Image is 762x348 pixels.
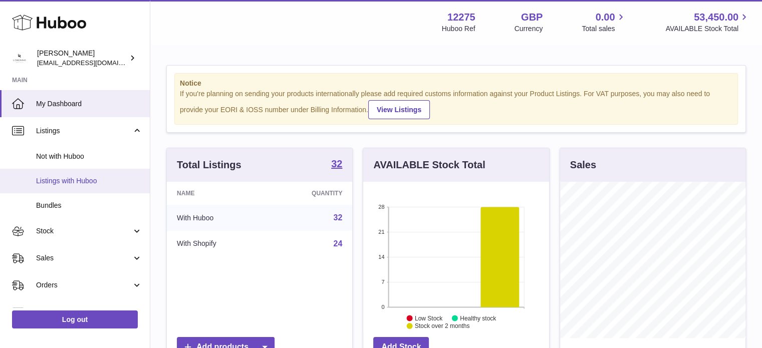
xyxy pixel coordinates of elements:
text: Stock over 2 months [415,322,469,329]
a: 24 [334,239,343,248]
a: 0.00 Total sales [582,11,626,34]
th: Quantity [267,182,353,205]
span: Bundles [36,201,142,210]
strong: 12275 [447,11,475,24]
div: Huboo Ref [442,24,475,34]
h3: Total Listings [177,158,241,172]
div: Currency [515,24,543,34]
h3: Sales [570,158,596,172]
h3: AVAILABLE Stock Total [373,158,485,172]
td: With Shopify [167,231,267,257]
img: internalAdmin-12275@internal.huboo.com [12,51,27,66]
span: Sales [36,253,132,263]
div: If you're planning on sending your products internationally please add required customs informati... [180,89,732,119]
text: Healthy stock [460,314,496,321]
span: Stock [36,226,132,236]
span: Listings [36,126,132,136]
span: Not with Huboo [36,152,142,161]
div: [PERSON_NAME] [37,49,127,68]
a: 32 [331,159,342,171]
span: Listings with Huboo [36,176,142,186]
span: 0.00 [596,11,615,24]
a: 53,450.00 AVAILABLE Stock Total [665,11,750,34]
text: 7 [382,279,385,285]
strong: 32 [331,159,342,169]
th: Name [167,182,267,205]
span: 53,450.00 [694,11,738,24]
span: Total sales [582,24,626,34]
strong: GBP [521,11,543,24]
a: Log out [12,310,138,328]
a: 32 [334,213,343,222]
text: 28 [379,204,385,210]
text: 14 [379,254,385,260]
span: My Dashboard [36,99,142,109]
text: Low Stock [415,314,443,321]
text: 0 [382,304,385,310]
text: 21 [379,229,385,235]
a: View Listings [368,100,430,119]
strong: Notice [180,79,732,88]
span: Usage [36,307,142,317]
span: [EMAIL_ADDRESS][DOMAIN_NAME] [37,59,147,67]
span: AVAILABLE Stock Total [665,24,750,34]
span: Orders [36,280,132,290]
td: With Huboo [167,205,267,231]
